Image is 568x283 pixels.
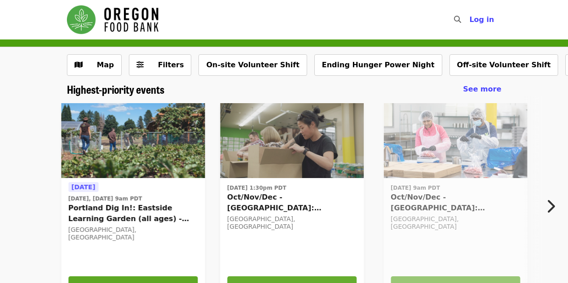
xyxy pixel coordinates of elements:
[538,194,568,219] button: Next item
[61,103,205,179] img: Portland Dig In!: Eastside Learning Garden (all ages) - Aug/Sept/Oct organized by Oregon Food Bank
[60,83,509,96] div: Highest-priority events
[68,195,142,203] time: [DATE], [DATE] 9am PDT
[463,85,501,93] span: See more
[220,103,364,179] img: Oct/Nov/Dec - Portland: Repack/Sort (age 8+) organized by Oregon Food Bank
[314,54,442,76] button: Ending Hunger Power Night
[462,11,501,29] button: Log in
[454,15,461,24] i: search icon
[391,192,520,213] span: Oct/Nov/Dec - [GEOGRAPHIC_DATA]: Repack/Sort (age [DEMOGRAPHIC_DATA]+)
[71,183,95,191] span: [DATE]
[469,15,494,24] span: Log in
[158,61,184,69] span: Filters
[75,61,83,69] i: map icon
[227,215,357,231] div: [GEOGRAPHIC_DATA], [GEOGRAPHIC_DATA]
[391,215,520,231] div: [GEOGRAPHIC_DATA], [GEOGRAPHIC_DATA]
[67,5,159,34] img: Oregon Food Bank - Home
[129,54,192,76] button: Filters (0 selected)
[383,103,527,179] img: Oct/Nov/Dec - Beaverton: Repack/Sort (age 10+) organized by Oregon Food Bank
[546,198,555,215] i: chevron-right icon
[463,84,501,95] a: See more
[67,83,164,96] a: Highest-priority events
[198,54,307,76] button: On-site Volunteer Shift
[136,61,144,69] i: sliders-h icon
[467,9,474,30] input: Search
[67,81,164,97] span: Highest-priority events
[449,54,559,76] button: Off-site Volunteer Shift
[68,226,198,241] div: [GEOGRAPHIC_DATA], [GEOGRAPHIC_DATA]
[227,184,286,192] time: [DATE] 1:30pm PDT
[68,203,198,224] span: Portland Dig In!: Eastside Learning Garden (all ages) - Aug/Sept/Oct
[97,61,114,69] span: Map
[391,184,440,192] time: [DATE] 9am PDT
[67,54,122,76] button: Show map view
[227,192,357,213] span: Oct/Nov/Dec - [GEOGRAPHIC_DATA]: Repack/Sort (age [DEMOGRAPHIC_DATA]+)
